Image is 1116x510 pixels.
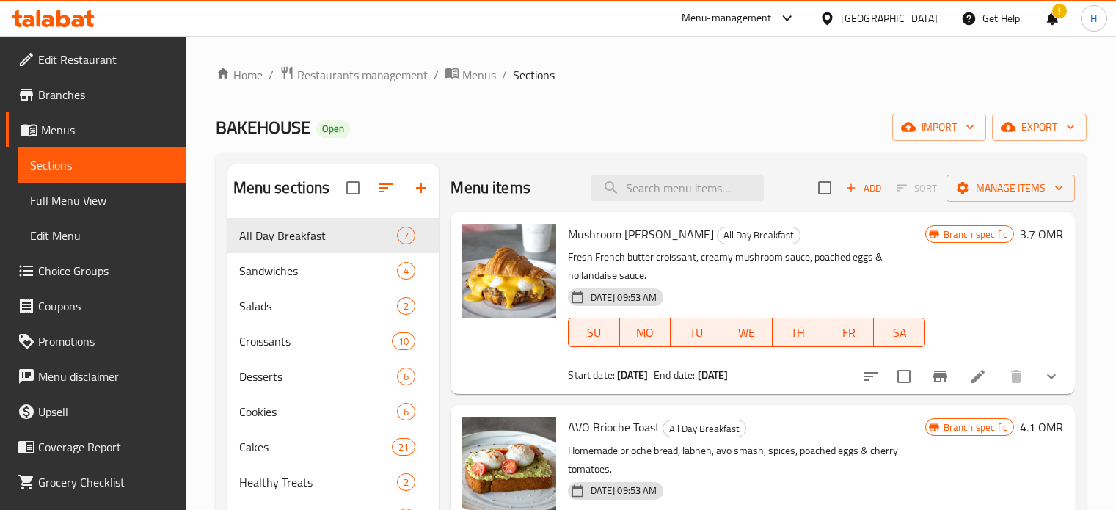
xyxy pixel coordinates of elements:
[404,170,439,205] button: Add section
[397,403,415,420] div: items
[568,442,924,478] p: Homemade brioche bread, labneh, avo smash, spices, poached eggs & cherry tomatoes.
[698,365,729,385] b: [DATE]
[947,175,1075,202] button: Manage items
[1020,224,1063,244] h6: 3.7 OMR
[239,368,398,385] span: Desserts
[620,318,671,347] button: MO
[392,332,415,350] div: items
[575,322,613,343] span: SU
[892,114,986,141] button: import
[338,172,368,203] span: Select all sections
[280,65,428,84] a: Restaurants management
[269,66,274,84] li: /
[30,192,175,209] span: Full Menu View
[227,429,440,465] div: Cakes21
[227,253,440,288] div: Sandwiches4
[227,465,440,500] div: Healthy Treats2
[626,322,665,343] span: MO
[239,332,393,350] div: Croissants
[6,465,186,500] a: Grocery Checklist
[38,438,175,456] span: Coverage Report
[773,318,823,347] button: TH
[922,359,958,394] button: Branch-specific-item
[676,322,715,343] span: TU
[462,66,496,84] span: Menus
[239,227,398,244] span: All Day Breakfast
[451,177,530,199] h2: Menu items
[840,177,887,200] span: Add item
[938,420,1013,434] span: Branch specific
[6,394,186,429] a: Upsell
[434,66,439,84] li: /
[239,297,398,315] span: Salads
[398,405,415,419] span: 6
[889,361,919,392] span: Select to update
[38,332,175,350] span: Promotions
[397,368,415,385] div: items
[502,66,507,84] li: /
[904,118,974,136] span: import
[6,112,186,147] a: Menus
[462,224,556,318] img: Mushroom Benedict Croissant
[41,121,175,139] span: Menus
[853,359,889,394] button: sort-choices
[840,177,887,200] button: Add
[682,10,772,27] div: Menu-management
[887,177,947,200] span: Select section first
[18,183,186,218] a: Full Menu View
[227,324,440,359] div: Croissants10
[6,429,186,465] a: Coverage Report
[38,473,175,491] span: Grocery Checklist
[513,66,555,84] span: Sections
[1043,368,1060,385] svg: Show Choices
[999,359,1034,394] button: delete
[581,291,663,305] span: [DATE] 09:53 AM
[216,66,263,84] a: Home
[718,227,800,244] span: All Day Breakfast
[778,322,817,343] span: TH
[239,473,398,491] span: Healthy Treats
[591,175,764,201] input: search
[809,172,840,203] span: Select section
[18,218,186,253] a: Edit Menu
[663,420,746,437] div: All Day Breakfast
[239,438,393,456] span: Cakes
[6,253,186,288] a: Choice Groups
[398,476,415,489] span: 2
[38,403,175,420] span: Upsell
[568,416,660,438] span: AVO Brioche Toast
[6,77,186,112] a: Branches
[227,394,440,429] div: Cookies6
[216,111,310,144] span: BAKEHOUSE
[38,368,175,385] span: Menu disclaimer
[1004,118,1075,136] span: export
[227,218,440,253] div: All Day Breakfast7
[398,370,415,384] span: 6
[663,420,745,437] span: All Day Breakfast
[6,359,186,394] a: Menu disclaimer
[829,322,868,343] span: FR
[227,288,440,324] div: Salads2
[938,227,1013,241] span: Branch specific
[841,10,938,26] div: [GEOGRAPHIC_DATA]
[30,156,175,174] span: Sections
[969,368,987,385] a: Edit menu item
[721,318,772,347] button: WE
[38,86,175,103] span: Branches
[727,322,766,343] span: WE
[6,288,186,324] a: Coupons
[239,403,398,420] span: Cookies
[297,66,428,84] span: Restaurants management
[393,335,415,349] span: 10
[568,223,714,245] span: Mushroom [PERSON_NAME]
[671,318,721,347] button: TU
[1090,10,1097,26] span: H
[397,227,415,244] div: items
[397,297,415,315] div: items
[398,264,415,278] span: 4
[398,299,415,313] span: 2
